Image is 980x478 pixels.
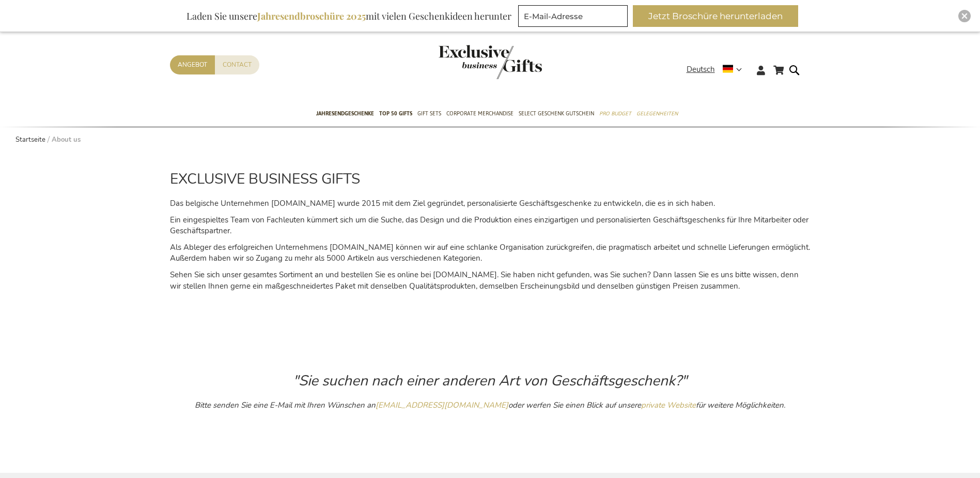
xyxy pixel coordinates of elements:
[52,135,81,144] strong: About us
[293,371,681,391] em: "Sie suchen nach einer anderen Art von Geschäftsgeschenk?
[636,108,678,119] span: Gelegenheiten
[182,5,516,27] div: Laden Sie unsere mit vielen Geschenkideen herunter
[641,400,696,410] a: private Website
[599,108,631,119] span: Pro Budget
[170,215,808,236] span: Ein eingespieltes Team von Fachleuten kümmert sich um die Suche, das Design und die Produktion ei...
[446,108,514,119] span: Corporate Merchandise
[316,108,374,119] span: Jahresendgeschenke
[170,55,215,74] a: Angebot
[633,5,798,27] button: Jetzt Broschüre herunterladen
[170,242,810,263] span: Als Ableger des erfolgreichen Unternehmens [DOMAIN_NAME] können wir auf eine schlanke Organisatio...
[170,270,799,291] span: Sehen Sie sich unser gesamtes Sortiment an und bestellen Sie es online bei [DOMAIN_NAME]. Sie hab...
[439,45,542,79] img: Exclusive Business gifts logo
[439,45,490,79] a: store logo
[681,371,687,391] em: "
[518,5,631,30] form: marketing offers and promotions
[170,171,811,187] h2: EXCLUSIVE BUSINESS GIFTS
[518,5,628,27] input: E-Mail-Adresse
[961,13,968,19] img: Close
[687,64,715,76] span: Deutsch
[379,108,412,119] span: TOP 50 Gifts
[376,400,508,410] a: [EMAIL_ADDRESS][DOMAIN_NAME]
[519,108,594,119] span: Select Geschenk Gutschein
[958,10,971,22] div: Close
[195,400,785,410] em: Bitte senden Sie eine E-Mail mit Ihren Wünschen an oder werfen Sie einen Blick auf unsere für wei...
[15,135,45,144] a: Startseite
[170,198,715,208] span: Das belgische Unternehmen [DOMAIN_NAME] wurde 2015 mit dem Ziel gegründet, personalisierte Geschä...
[687,64,749,76] div: Deutsch
[417,108,441,119] span: Gift Sets
[215,55,259,74] a: Contact
[257,10,366,22] b: Jahresendbroschüre 2025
